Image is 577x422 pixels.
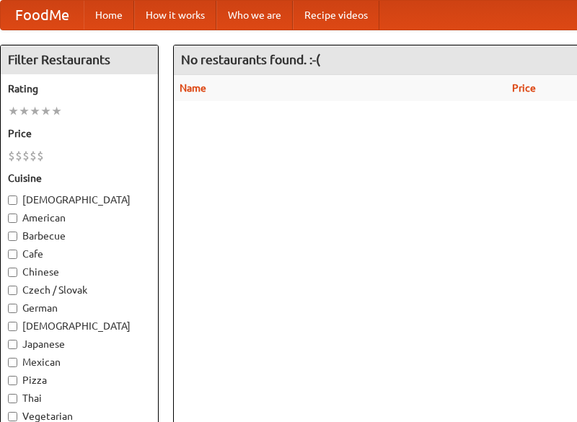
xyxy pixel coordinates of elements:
li: $ [15,148,22,164]
input: Cafe [8,250,17,259]
label: Pizza [8,373,151,387]
label: Thai [8,391,151,405]
li: $ [37,148,44,164]
input: Japanese [8,340,17,349]
label: Barbecue [8,229,151,243]
a: Name [180,82,206,94]
label: Chinese [8,265,151,279]
a: How it works [134,1,216,30]
input: Thai [8,394,17,403]
input: Pizza [8,376,17,385]
a: Home [84,1,134,30]
label: American [8,211,151,225]
li: ★ [8,103,19,119]
label: Japanese [8,337,151,351]
a: Recipe videos [293,1,379,30]
h4: Filter Restaurants [1,45,158,74]
input: German [8,304,17,313]
label: German [8,301,151,315]
input: Czech / Slovak [8,286,17,295]
a: FoodMe [1,1,84,30]
li: ★ [19,103,30,119]
label: [DEMOGRAPHIC_DATA] [8,193,151,207]
label: Czech / Slovak [8,283,151,297]
a: Who we are [216,1,293,30]
li: ★ [30,103,40,119]
li: ★ [51,103,62,119]
input: Vegetarian [8,412,17,421]
ng-pluralize: No restaurants found. :-( [181,53,320,66]
input: [DEMOGRAPHIC_DATA] [8,322,17,331]
input: Chinese [8,268,17,277]
li: ★ [40,103,51,119]
h5: Cuisine [8,171,151,185]
a: Price [512,82,536,94]
input: Mexican [8,358,17,367]
input: [DEMOGRAPHIC_DATA] [8,195,17,205]
li: $ [30,148,37,164]
li: $ [8,148,15,164]
label: Cafe [8,247,151,261]
h5: Price [8,126,151,141]
input: Barbecue [8,232,17,241]
li: $ [22,148,30,164]
label: [DEMOGRAPHIC_DATA] [8,319,151,333]
h5: Rating [8,82,151,96]
label: Mexican [8,355,151,369]
input: American [8,214,17,223]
